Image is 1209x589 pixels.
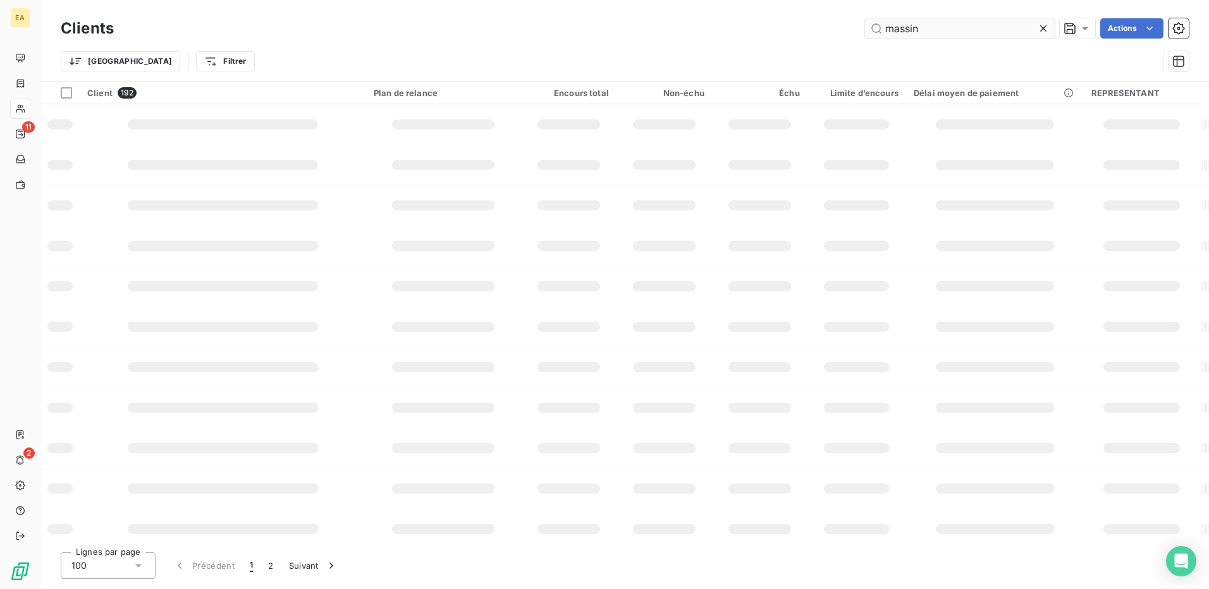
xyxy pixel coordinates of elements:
[71,559,87,572] span: 100
[10,561,30,581] img: Logo LeanPay
[1100,18,1163,39] button: Actions
[250,559,253,572] span: 1
[242,552,261,579] button: 1
[720,88,800,98] div: Échu
[1091,88,1193,98] div: REPRESENTANT
[23,447,35,459] span: 2
[529,88,609,98] div: Encours total
[815,88,899,98] div: Limite d’encours
[10,8,30,28] div: EA
[374,88,513,98] div: Plan de relance
[166,552,242,579] button: Précédent
[624,88,704,98] div: Non-échu
[61,17,114,40] h3: Clients
[281,552,345,579] button: Suivant
[22,121,35,133] span: 11
[87,88,113,98] span: Client
[118,87,137,99] span: 192
[196,51,254,71] button: Filtrer
[914,88,1076,98] div: Délai moyen de paiement
[61,51,180,71] button: [GEOGRAPHIC_DATA]
[1166,546,1196,576] div: Open Intercom Messenger
[865,18,1055,39] input: Rechercher
[261,552,281,579] button: 2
